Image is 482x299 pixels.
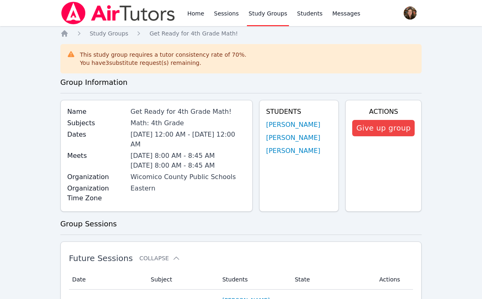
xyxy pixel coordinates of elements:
a: [PERSON_NAME] [266,120,320,130]
div: You have 3 substitute request(s) remaining. [80,59,247,67]
th: Subject [146,270,217,290]
h3: Group Information [60,77,422,88]
li: [DATE] 8:00 AM - 8:45 AM [131,151,246,161]
img: Air Tutors [60,2,176,24]
label: Dates [67,130,126,140]
li: [DATE] 8:00 AM - 8:45 AM [131,161,246,171]
label: Meets [67,151,126,161]
nav: Breadcrumb [60,29,422,38]
a: [PERSON_NAME] [266,133,320,143]
h4: Students [266,107,332,117]
th: State [290,270,374,290]
div: Get Ready for 4th Grade Math! [131,107,246,117]
label: Organization Time Zone [67,184,126,203]
button: Give up group [352,120,415,136]
span: Study Groups [90,30,129,37]
a: Get Ready for 4th Grade Math! [149,29,238,38]
label: Subjects [67,118,126,128]
th: Actions [374,270,413,290]
label: Organization [67,172,126,182]
span: Future Sessions [69,253,133,263]
span: Messages [332,9,360,18]
a: [PERSON_NAME] [266,146,320,156]
div: Wicomico County Public Schools [131,172,246,182]
label: Name [67,107,126,117]
th: Students [218,270,290,290]
span: [DATE] 12:00 AM - [DATE] 12:00 AM [131,131,235,148]
div: This study group requires a tutor consistency rate of 70 %. [80,51,247,67]
th: Date [69,270,146,290]
div: Eastern [131,184,246,193]
div: Math: 4th Grade [131,118,246,128]
span: Get Ready for 4th Grade Math! [149,30,238,37]
h3: Group Sessions [60,218,422,230]
button: Collapse [139,254,180,262]
a: Study Groups [90,29,129,38]
h4: Actions [352,107,415,117]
